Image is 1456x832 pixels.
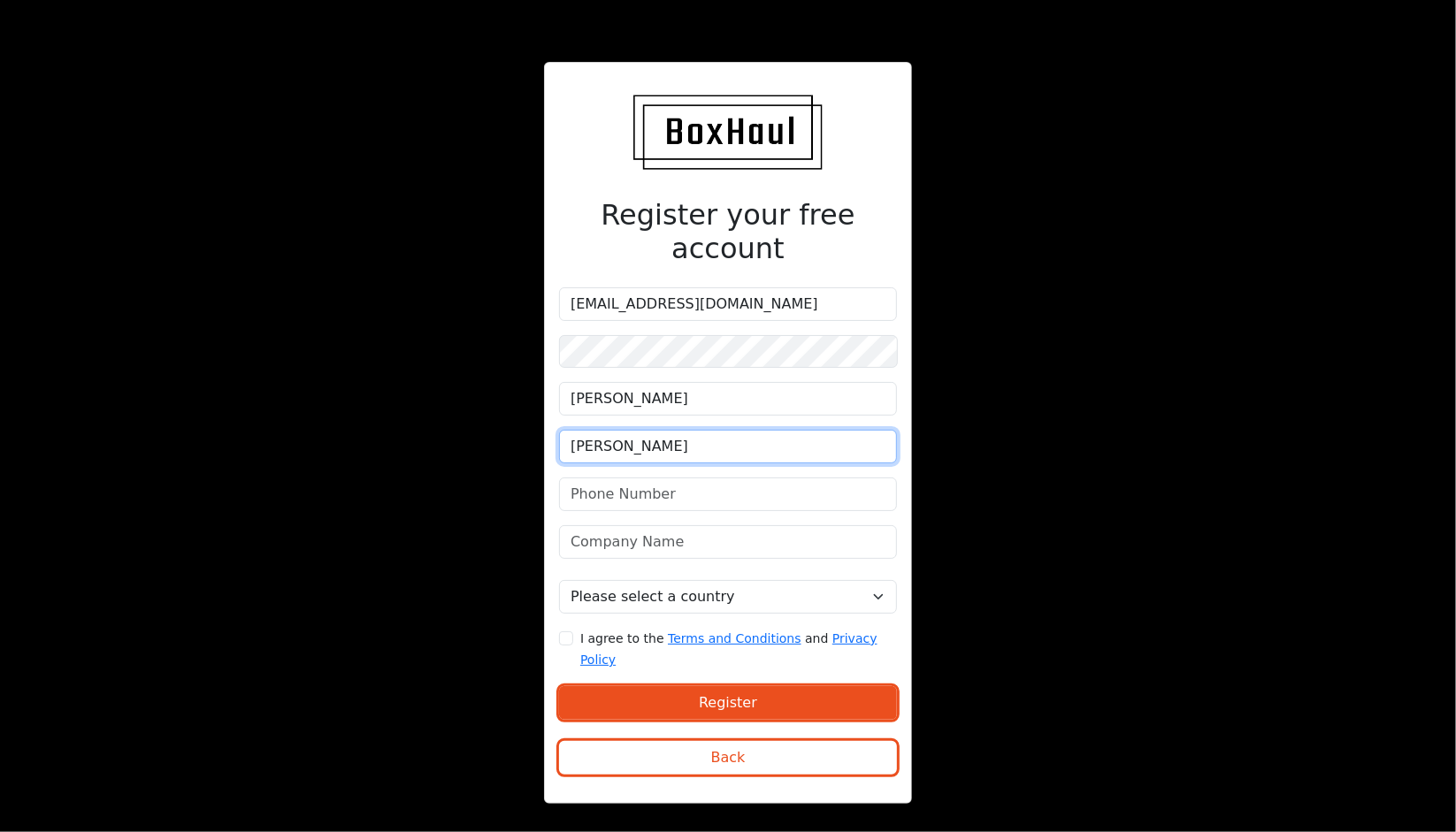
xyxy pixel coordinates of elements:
[633,95,823,170] img: BoxHaul
[559,430,897,463] input: Last name
[559,287,897,321] input: Email
[559,741,897,775] button: Back
[559,382,897,416] input: First Name
[559,752,897,768] a: Back
[559,477,897,511] input: Phone Number
[559,686,897,720] button: Register
[580,631,877,667] a: Privacy Policy
[559,198,897,266] h2: Register your free account
[668,631,801,645] a: Terms and Conditions
[559,580,897,614] select: Select a country
[559,525,897,559] input: Company Name
[580,631,877,667] small: I agree to the and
